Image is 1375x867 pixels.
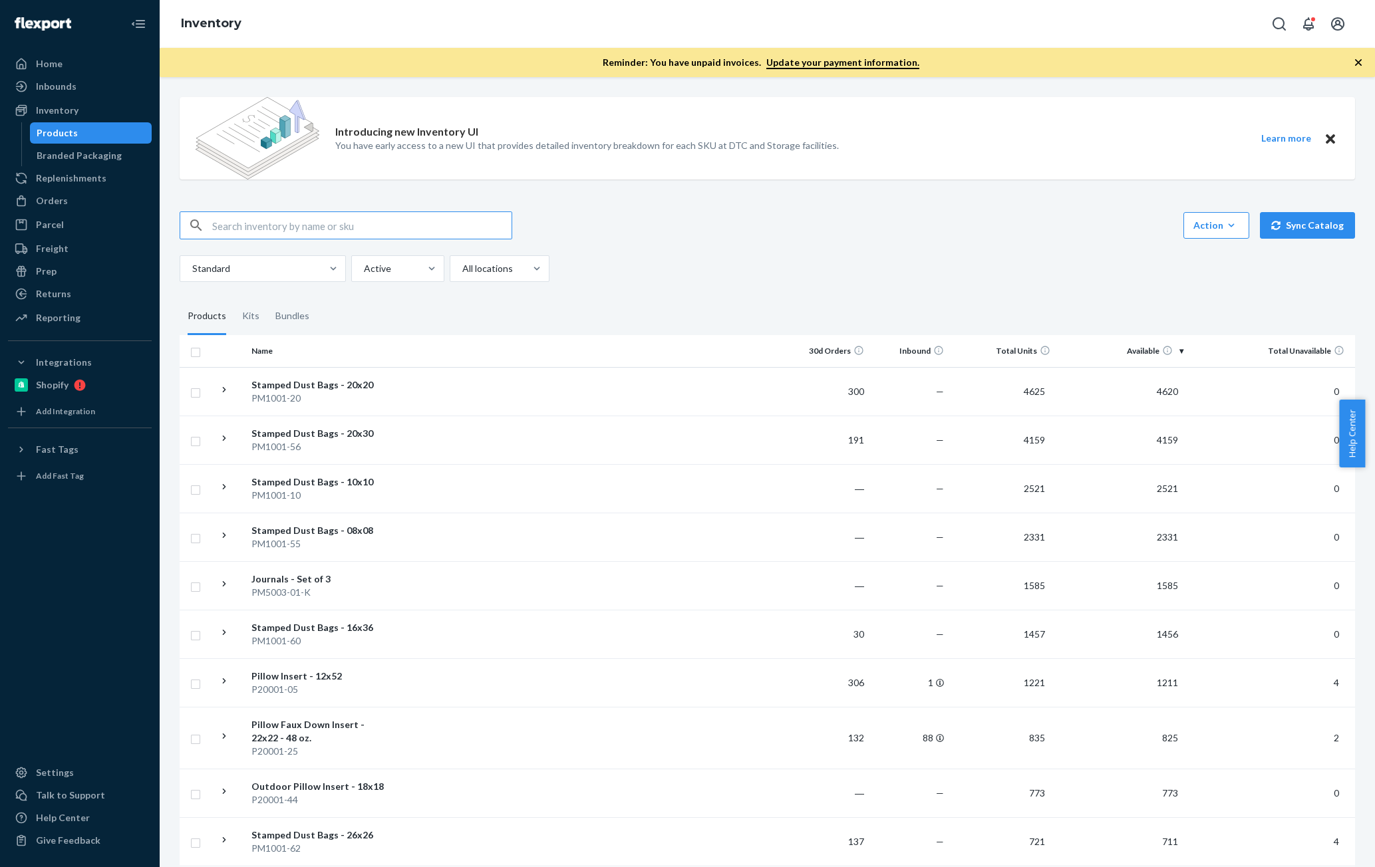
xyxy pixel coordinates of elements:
th: 30d Orders [790,335,869,367]
button: Give Feedback [8,830,152,851]
a: Returns [8,283,152,305]
td: 300 [790,367,869,416]
span: 773 [1024,787,1050,799]
td: 1 [869,658,949,707]
button: Open notifications [1295,11,1322,37]
span: 0 [1328,628,1344,640]
div: Settings [36,766,74,779]
span: 4159 [1018,434,1050,445]
button: Help Center [1339,400,1365,467]
div: Journals - Set of 3 [251,572,390,586]
button: Close Navigation [125,11,152,37]
span: 711 [1157,836,1183,847]
a: Add Fast Tag [8,465,152,487]
div: Give Feedback [36,834,100,847]
div: PM1001-55 [251,537,390,551]
div: Returns [36,287,71,301]
span: 1221 [1018,677,1050,688]
span: 0 [1328,580,1344,591]
th: Total Units [949,335,1056,367]
th: Total Unavailable [1189,335,1355,367]
a: Update your payment information. [766,57,919,69]
td: ― [790,464,869,513]
a: Help Center [8,807,152,828]
span: 2331 [1018,531,1050,543]
span: 1585 [1151,580,1183,591]
div: Reporting [36,311,80,324]
span: — [936,836,944,847]
div: PM1001-56 [251,440,390,453]
div: P20001-05 [251,683,390,696]
div: Orders [36,194,68,207]
td: 191 [790,416,869,464]
span: 835 [1024,732,1050,743]
span: 2331 [1151,531,1183,543]
span: — [936,434,944,445]
span: — [936,580,944,591]
div: Stamped Dust Bags - 26x26 [251,828,390,842]
span: 1457 [1018,628,1050,640]
div: PM1001-60 [251,634,390,648]
div: Kits [242,298,259,335]
div: Replenishments [36,172,106,185]
button: Sync Catalog [1260,212,1355,239]
div: Add Integration [36,406,95,417]
a: Replenishments [8,168,152,189]
span: 2521 [1018,483,1050,494]
a: Inventory [181,16,241,31]
span: — [936,386,944,397]
button: Integrations [8,352,152,373]
a: Branded Packaging [30,145,152,166]
div: Freight [36,242,69,255]
span: 721 [1024,836,1050,847]
span: — [936,483,944,494]
a: Settings [8,762,152,783]
a: Talk to Support [8,785,152,806]
div: Products [188,298,226,335]
ol: breadcrumbs [170,5,252,43]
p: Introducing new Inventory UI [335,124,478,140]
div: Bundles [275,298,309,335]
div: Stamped Dust Bags - 10x10 [251,475,390,489]
div: Parcel [36,218,64,231]
span: 4620 [1151,386,1183,397]
div: Inbounds [36,80,76,93]
img: Flexport logo [15,17,71,31]
div: Inventory [36,104,78,117]
span: — [936,531,944,543]
p: You have early access to a new UI that provides detailed inventory breakdown for each SKU at DTC ... [335,139,839,152]
input: All locations [461,262,462,275]
span: — [936,628,944,640]
div: Pillow Faux Down Insert - 22x22 - 48 oz. [251,718,390,745]
div: Action [1193,219,1239,232]
div: Fast Tags [36,443,78,456]
div: Add Fast Tag [36,470,84,481]
button: Learn more [1253,130,1319,147]
div: Stamped Dust Bags - 20x30 [251,427,390,440]
div: PM1001-20 [251,392,390,405]
span: 2 [1328,732,1344,743]
div: Help Center [36,811,90,824]
td: 306 [790,658,869,707]
div: Stamped Dust Bags - 08x08 [251,524,390,537]
div: Pillow Insert - 12x52 [251,670,390,683]
td: ― [790,513,869,561]
span: 4159 [1151,434,1183,445]
td: 30 [790,610,869,658]
button: Close [1322,130,1339,147]
span: 0 [1328,434,1344,445]
a: Inventory [8,100,152,121]
div: Home [36,57,63,70]
div: Stamped Dust Bags - 16x36 [251,621,390,634]
span: 2521 [1151,483,1183,494]
td: ― [790,561,869,610]
div: PM5003-01-K [251,586,390,599]
a: Products [30,122,152,144]
span: 1211 [1151,677,1183,688]
input: Standard [191,262,192,275]
p: Reminder: You have unpaid invoices. [603,56,919,69]
div: PM1001-62 [251,842,390,855]
span: 0 [1328,531,1344,543]
div: Talk to Support [36,789,105,802]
